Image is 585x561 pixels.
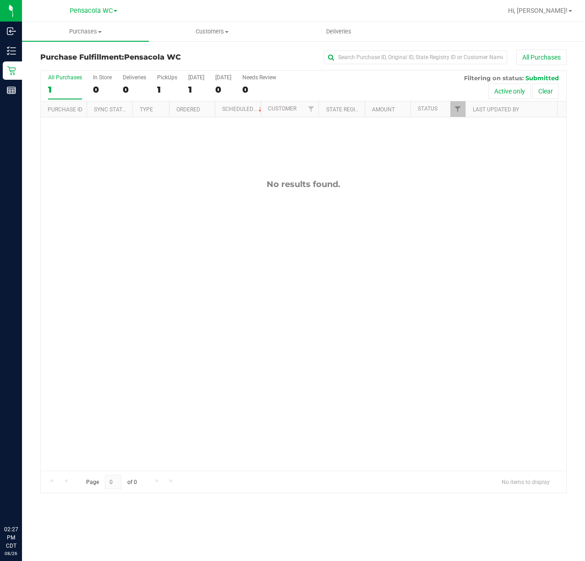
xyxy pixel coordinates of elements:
[123,74,146,81] div: Deliveries
[222,106,264,112] a: Scheduled
[242,74,276,81] div: Needs Review
[157,74,177,81] div: PickUps
[326,106,374,113] a: State Registry ID
[124,53,181,61] span: Pensacola WC
[149,27,275,36] span: Customers
[48,106,82,113] a: Purchase ID
[242,84,276,95] div: 0
[22,27,149,36] span: Purchases
[314,27,364,36] span: Deliveries
[176,106,200,113] a: Ordered
[418,105,437,112] a: Status
[40,53,216,61] h3: Purchase Fulfillment:
[7,46,16,55] inline-svg: Inventory
[4,525,18,550] p: 02:27 PM CDT
[7,27,16,36] inline-svg: Inbound
[215,74,231,81] div: [DATE]
[123,84,146,95] div: 0
[93,74,112,81] div: In Store
[157,84,177,95] div: 1
[516,49,567,65] button: All Purchases
[275,22,402,41] a: Deliveries
[188,84,204,95] div: 1
[532,83,559,99] button: Clear
[22,22,149,41] a: Purchases
[494,475,557,489] span: No items to display
[372,106,395,113] a: Amount
[140,106,153,113] a: Type
[7,66,16,75] inline-svg: Retail
[94,106,129,113] a: Sync Status
[324,50,507,64] input: Search Purchase ID, Original ID, State Registry ID or Customer Name...
[268,105,296,112] a: Customer
[215,84,231,95] div: 0
[7,86,16,95] inline-svg: Reports
[188,74,204,81] div: [DATE]
[450,101,465,117] a: Filter
[9,488,37,515] iframe: Resource center
[464,74,524,82] span: Filtering on status:
[473,106,519,113] a: Last Updated By
[525,74,559,82] span: Submitted
[303,101,318,117] a: Filter
[70,7,113,15] span: Pensacola WC
[508,7,568,14] span: Hi, [PERSON_NAME]!
[149,22,276,41] a: Customers
[48,74,82,81] div: All Purchases
[41,179,566,189] div: No results found.
[78,475,144,489] span: Page of 0
[93,84,112,95] div: 0
[48,84,82,95] div: 1
[4,550,18,557] p: 08/26
[488,83,531,99] button: Active only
